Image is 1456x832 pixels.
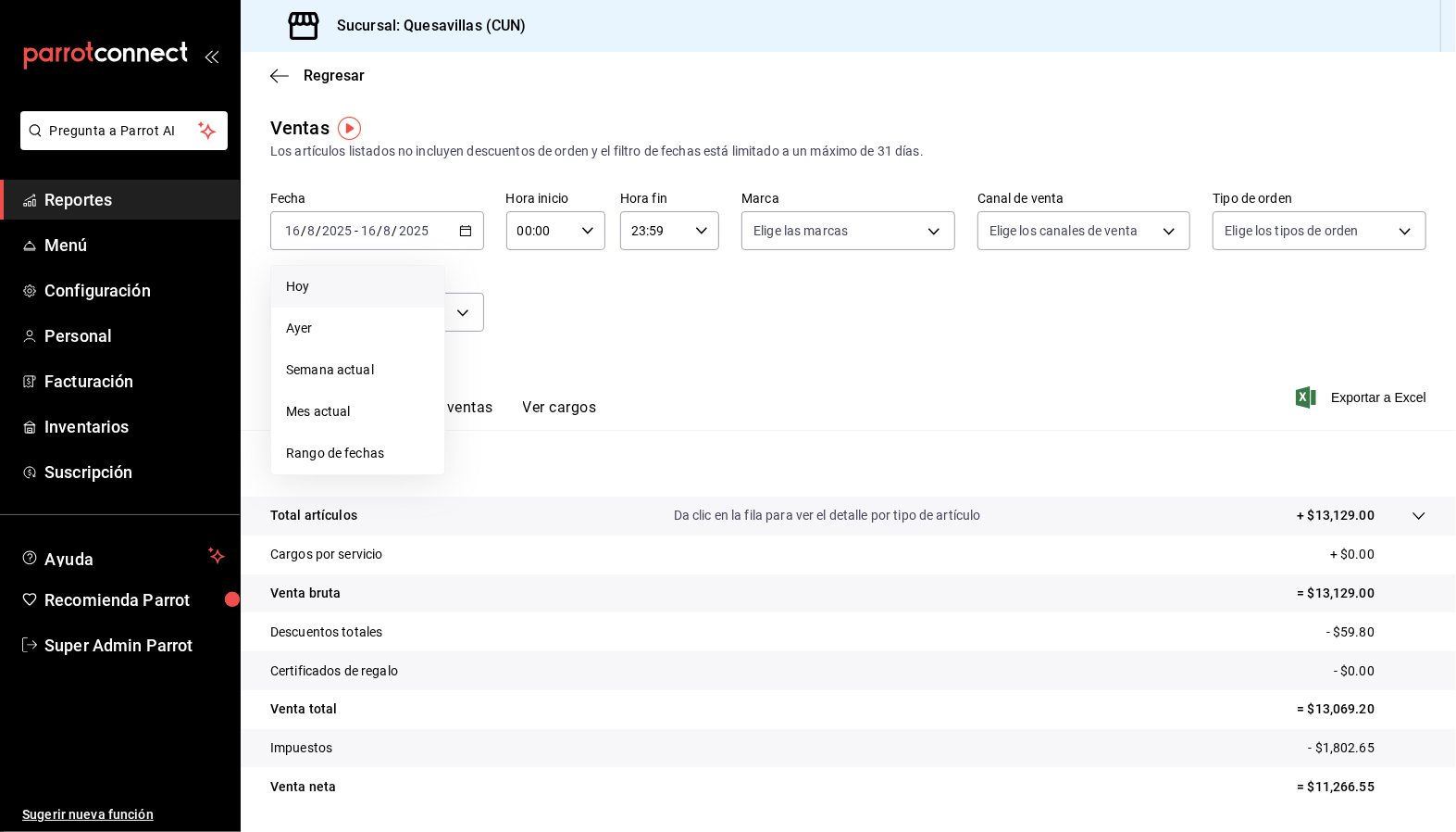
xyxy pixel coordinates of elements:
p: - $59.80 [1326,623,1426,642]
p: Descuentos totales [270,623,382,642]
p: Da clic en la fila para ver el detalle por tipo de artículo [674,506,981,525]
label: Marca [741,193,955,206]
label: Canal de venta [977,193,1191,206]
label: Hora fin [620,193,719,206]
p: Venta total [270,700,337,719]
p: Total artículos [270,506,357,525]
span: Facturación [44,369,225,394]
span: / [301,223,306,238]
span: Super Admin Parrot [44,633,225,658]
span: Recomienda Parrot [44,587,225,612]
span: Hoy [286,277,429,296]
span: Elige los canales de venta [989,221,1138,240]
span: Rango de fechas [286,444,429,463]
span: - [355,223,358,238]
span: Inventarios [44,414,225,439]
a: Pregunta a Parrot AI [13,134,228,154]
button: Regresar [270,67,365,84]
p: + $0.00 [1330,545,1426,564]
input: -- [383,223,392,238]
span: Ayer [286,319,429,338]
span: Pregunta a Parrot AI [50,121,199,141]
span: Reportes [44,187,225,212]
span: / [392,223,398,238]
input: -- [360,223,377,238]
label: Hora inicio [506,193,605,206]
p: + $13,129.00 [1297,506,1375,525]
p: = $13,129.00 [1297,584,1426,603]
img: Tooltip marker [338,117,361,140]
button: Ver ventas [420,398,493,430]
span: Sugerir nueva función [22,805,225,825]
button: Pregunta a Parrot AI [20,111,228,150]
span: Personal [44,323,225,348]
h3: Sucursal: Quesavillas (CUN) [322,15,527,37]
span: Regresar [304,67,365,84]
p: Cargos por servicio [270,545,383,564]
input: -- [306,223,316,238]
button: open_drawer_menu [204,48,218,63]
p: Certificados de regalo [270,662,398,681]
button: Exportar a Excel [1300,386,1426,409]
p: Impuestos [270,738,332,758]
p: Venta neta [270,777,336,797]
p: - $0.00 [1334,662,1426,681]
label: Tipo de orden [1213,193,1426,206]
div: Los artículos listados no incluyen descuentos de orden y el filtro de fechas está limitado a un m... [270,142,1426,161]
span: Ayuda [44,545,201,567]
span: Configuración [44,278,225,303]
span: Elige los tipos de orden [1225,221,1358,240]
div: Ventas [270,114,330,142]
span: / [316,223,321,238]
input: -- [284,223,301,238]
p: Venta bruta [270,584,341,603]
p: Resumen [270,452,1426,474]
input: ---- [321,223,353,238]
p: = $13,069.20 [1297,700,1426,719]
span: Mes actual [286,402,429,422]
button: Ver cargos [523,398,597,430]
span: Suscripción [44,460,225,485]
span: / [377,223,382,238]
p: - $1,802.65 [1309,738,1426,758]
span: Semana actual [286,360,429,380]
p: = $11,266.55 [1297,777,1426,797]
div: navigation tabs [300,398,596,430]
span: Menú [44,233,225,258]
input: ---- [398,223,429,238]
span: Elige las marcas [753,221,848,240]
label: Fecha [270,193,484,206]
